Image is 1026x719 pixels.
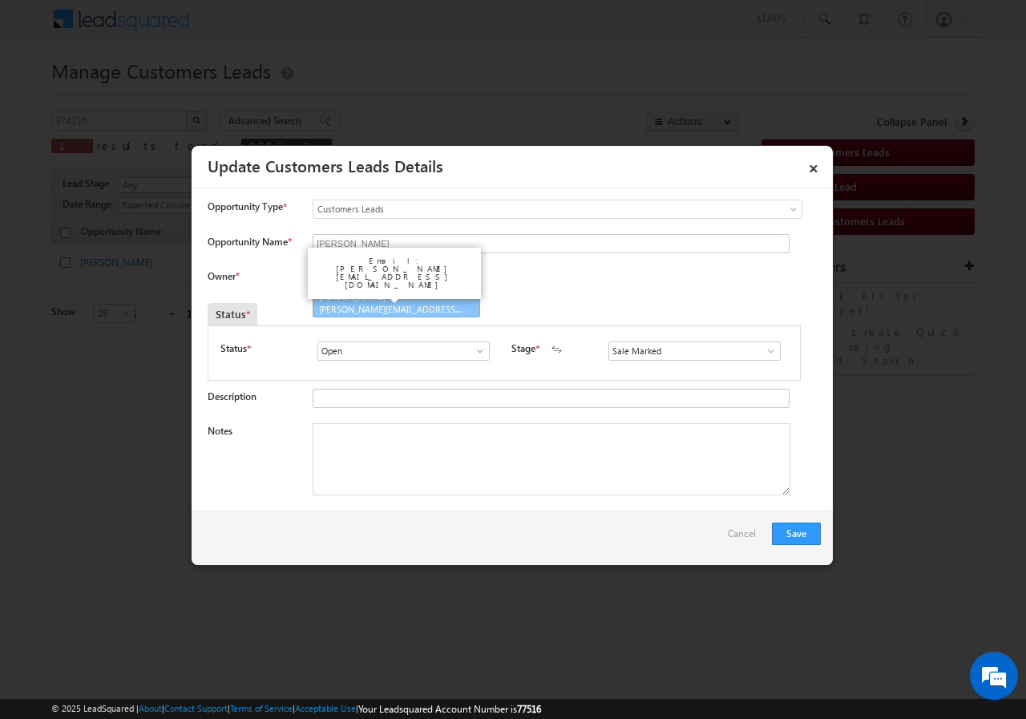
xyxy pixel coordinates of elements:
[27,84,67,105] img: d_60004797649_company_0_60004797649
[358,703,541,715] span: Your Leadsquared Account Number is
[728,523,764,553] a: Cancel
[164,703,228,713] a: Contact Support
[208,425,232,437] label: Notes
[466,343,486,359] a: Show All Items
[313,202,737,216] span: Customers Leads
[208,236,291,248] label: Opportunity Name
[317,341,490,361] input: Type to Search
[295,703,356,713] a: Acceptable Use
[757,343,777,359] a: Show All Items
[51,701,541,717] span: © 2025 LeadSquared | | | | |
[83,84,269,105] div: Chat with us now
[220,341,247,356] label: Status
[772,523,821,545] button: Save
[314,252,475,293] div: Email: [PERSON_NAME][EMAIL_ADDRESS][DOMAIN_NAME]
[218,494,291,515] em: Start Chat
[319,303,463,315] span: [PERSON_NAME][EMAIL_ADDRESS][DOMAIN_NAME]
[313,200,802,219] a: Customers Leads
[208,270,239,282] label: Owner
[517,703,541,715] span: 77516
[208,200,283,214] span: Opportunity Type
[800,151,827,180] a: ×
[208,303,257,325] div: Status
[511,341,535,356] label: Stage
[208,154,443,176] a: Update Customers Leads Details
[208,390,256,402] label: Description
[230,703,293,713] a: Terms of Service
[139,703,162,713] a: About
[263,8,301,46] div: Minimize live chat window
[21,148,293,480] textarea: Type your message and hit 'Enter'
[608,341,781,361] input: Type to Search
